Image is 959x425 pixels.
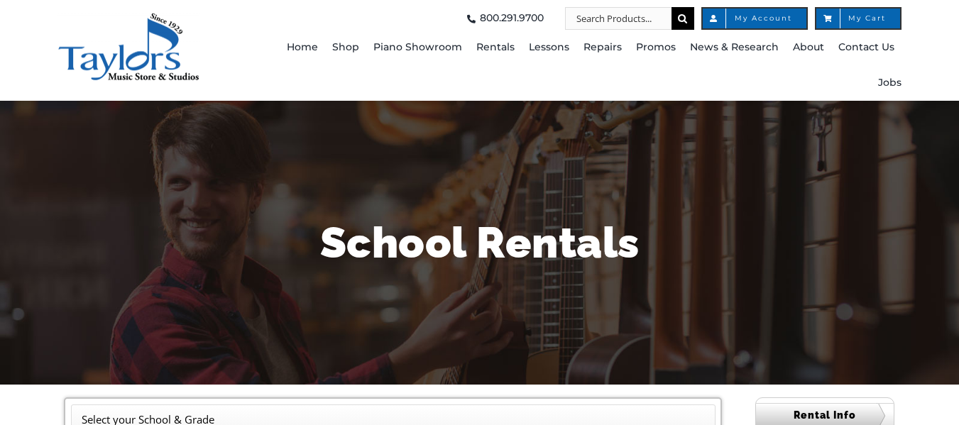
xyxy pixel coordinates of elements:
[636,36,676,59] span: Promos
[838,36,894,59] span: Contact Us
[583,30,622,65] a: Repairs
[65,213,895,272] h1: School Rentals
[838,30,894,65] a: Contact Us
[793,30,824,65] a: About
[480,7,544,30] span: 800.291.9700
[463,7,544,30] a: 800.291.9700
[476,30,515,65] a: Rentals
[636,30,676,65] a: Promos
[373,36,462,59] span: Piano Showroom
[277,30,902,101] nav: Main Menu
[831,15,886,22] span: My Cart
[583,36,622,59] span: Repairs
[287,36,318,59] span: Home
[287,30,318,65] a: Home
[717,15,792,22] span: My Account
[529,36,569,59] span: Lessons
[332,36,359,59] span: Shop
[878,72,902,94] span: Jobs
[373,30,462,65] a: Piano Showroom
[476,36,515,59] span: Rentals
[815,7,902,30] a: My Cart
[793,36,824,59] span: About
[878,65,902,101] a: Jobs
[57,11,199,25] a: taylors-music-store-west-chester
[529,30,569,65] a: Lessons
[332,30,359,65] a: Shop
[690,36,779,59] span: News & Research
[701,7,808,30] a: My Account
[690,30,779,65] a: News & Research
[565,7,672,30] input: Search Products...
[672,7,694,30] input: Search
[277,7,902,30] nav: Top Right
